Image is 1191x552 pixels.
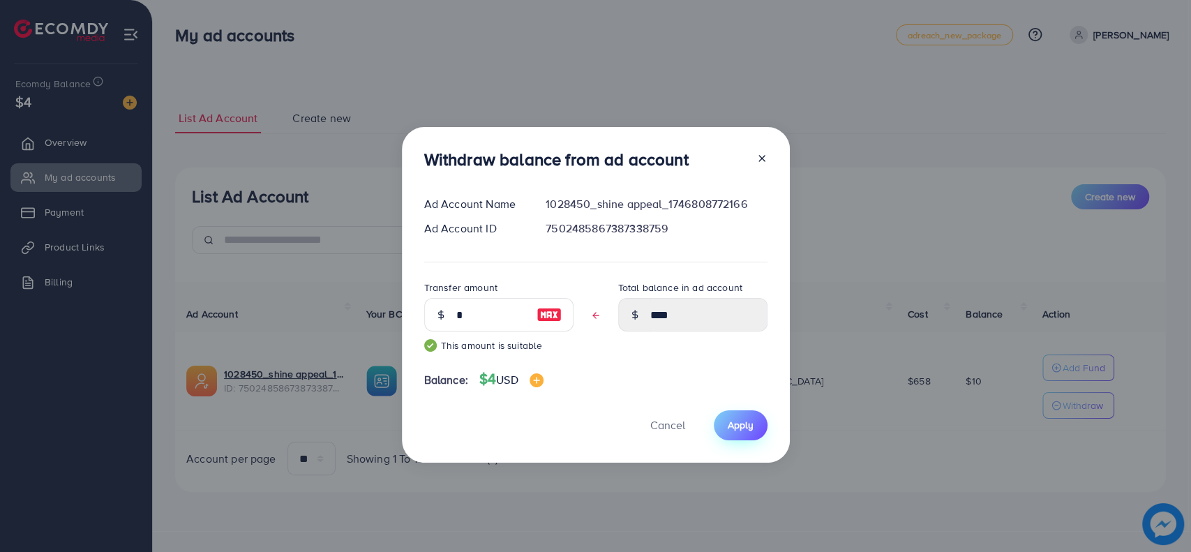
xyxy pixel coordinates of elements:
[424,149,689,170] h3: Withdraw balance from ad account
[496,372,518,387] span: USD
[424,281,497,294] label: Transfer amount
[534,221,778,237] div: 7502485867387338759
[633,410,703,440] button: Cancel
[424,338,574,352] small: This amount is suitable
[534,196,778,212] div: 1028450_shine appeal_1746808772166
[413,221,535,237] div: Ad Account ID
[424,372,468,388] span: Balance:
[714,410,767,440] button: Apply
[530,373,544,387] img: image
[537,306,562,323] img: image
[618,281,742,294] label: Total balance in ad account
[728,418,754,432] span: Apply
[413,196,535,212] div: Ad Account Name
[424,339,437,352] img: guide
[650,417,685,433] span: Cancel
[479,371,544,388] h4: $4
